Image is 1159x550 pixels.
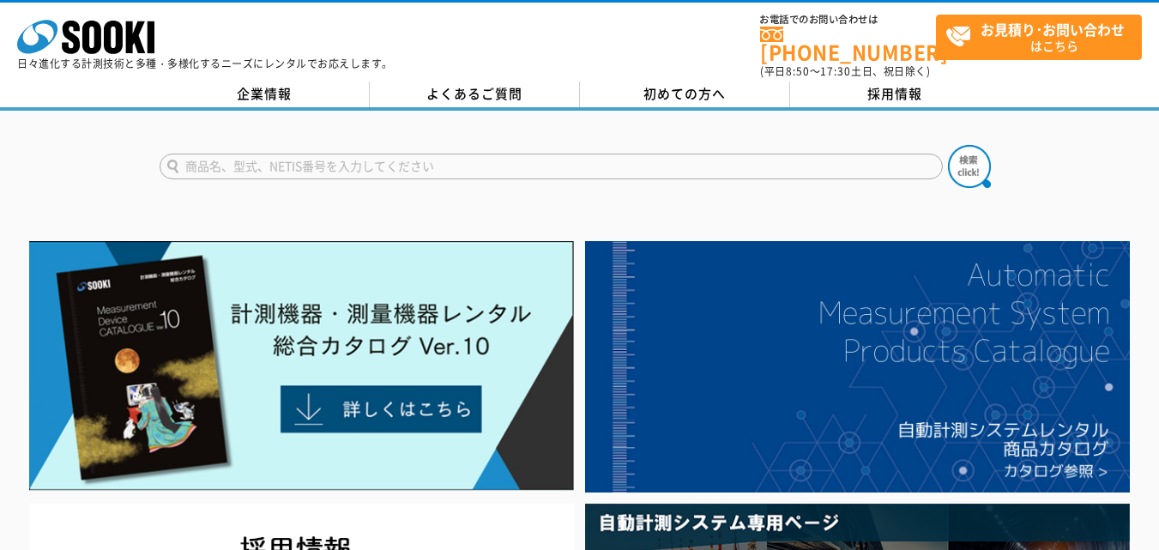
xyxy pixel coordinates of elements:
[945,15,1141,58] span: はこちら
[17,58,393,69] p: 日々進化する計測技術と多種・多様化するニーズにレンタルでお応えします。
[760,27,936,62] a: [PHONE_NUMBER]
[981,19,1125,39] strong: お見積り･お問い合わせ
[948,145,991,188] img: btn_search.png
[160,82,370,107] a: 企業情報
[790,82,1000,107] a: 採用情報
[370,82,580,107] a: よくあるご質問
[760,63,930,79] span: (平日 ～ 土日、祝日除く)
[786,63,810,79] span: 8:50
[760,15,936,25] span: お電話でのお問い合わせは
[160,154,943,179] input: 商品名、型式、NETIS番号を入力してください
[29,241,574,491] img: Catalog Ver10
[936,15,1142,60] a: お見積り･お問い合わせはこちら
[580,82,790,107] a: 初めての方へ
[585,241,1130,493] img: 自動計測システムカタログ
[820,63,851,79] span: 17:30
[643,84,726,103] span: 初めての方へ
